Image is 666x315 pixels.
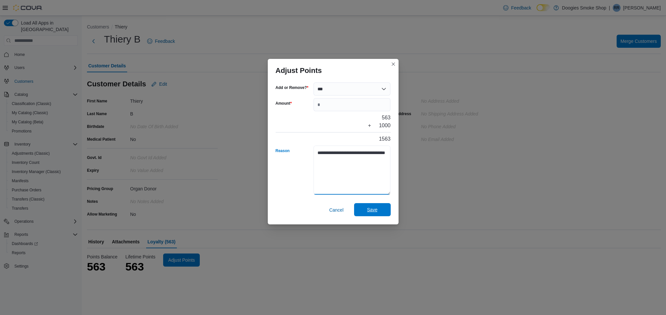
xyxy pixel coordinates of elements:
button: Cancel [327,203,346,217]
label: Reason [276,148,290,153]
label: Add or Remove? [276,85,309,90]
label: Amount [276,101,292,106]
div: 563 [382,114,391,122]
div: 1000 [379,122,391,130]
button: Save [354,203,391,216]
span: Save [367,206,378,213]
button: Closes this modal window [389,60,397,68]
h3: Adjust Points [276,67,322,75]
div: + [368,122,371,130]
span: Cancel [329,207,344,213]
div: 1563 [379,135,391,143]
